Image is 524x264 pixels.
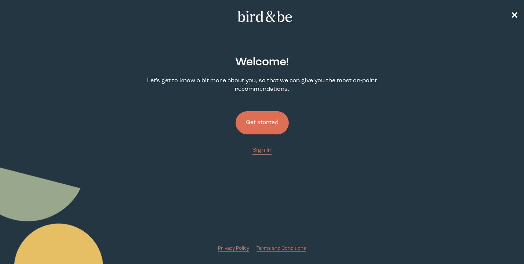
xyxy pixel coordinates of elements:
[236,111,289,134] button: Get started
[218,246,249,251] span: Privacy Policy
[256,246,306,251] span: Terms and Conditions
[487,229,517,257] iframe: Gorgias live chat messenger
[256,245,306,252] a: Terms and Conditions
[252,147,272,153] span: Sign In
[137,77,387,94] p: Let's get to know a bit more about you, so that we can give you the most on-point recommendations.
[252,146,272,155] a: Sign In
[236,100,289,146] a: Get started
[218,245,249,252] a: Privacy Policy
[511,12,518,21] span: ✕
[235,54,289,71] h2: Welcome !
[511,10,518,23] a: ✕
